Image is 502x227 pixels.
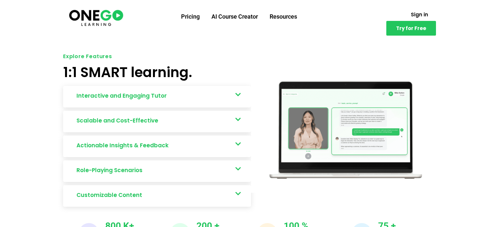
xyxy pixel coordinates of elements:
a: Resources [264,8,303,25]
a: Pricing [175,8,206,25]
span: Actionable Insights & Feedback [76,141,172,150]
a: Try for Free [386,21,436,36]
a: Customizable Content [63,185,251,207]
span: Scalable and Cost-Effective [76,116,161,125]
span: Try for Free [396,26,426,31]
span: Role-Playing Scenarios [76,166,146,175]
h5: Explore Features [63,54,251,59]
a: Scalable and Cost-Effective [63,111,251,132]
a: Sign in [403,8,436,21]
a: AI Course Creator [206,8,264,25]
a: Role-Playing Scenarios [63,160,251,182]
a: Interactive and Engaging Tutor [63,86,251,107]
span: Customizable Content [76,190,145,200]
h2: 1:1 SMART learning. [63,66,251,79]
a: Actionable Insights & Feedback [63,136,251,157]
span: Sign in [411,12,428,17]
span: Interactive and Engaging Tutor [76,91,170,101]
